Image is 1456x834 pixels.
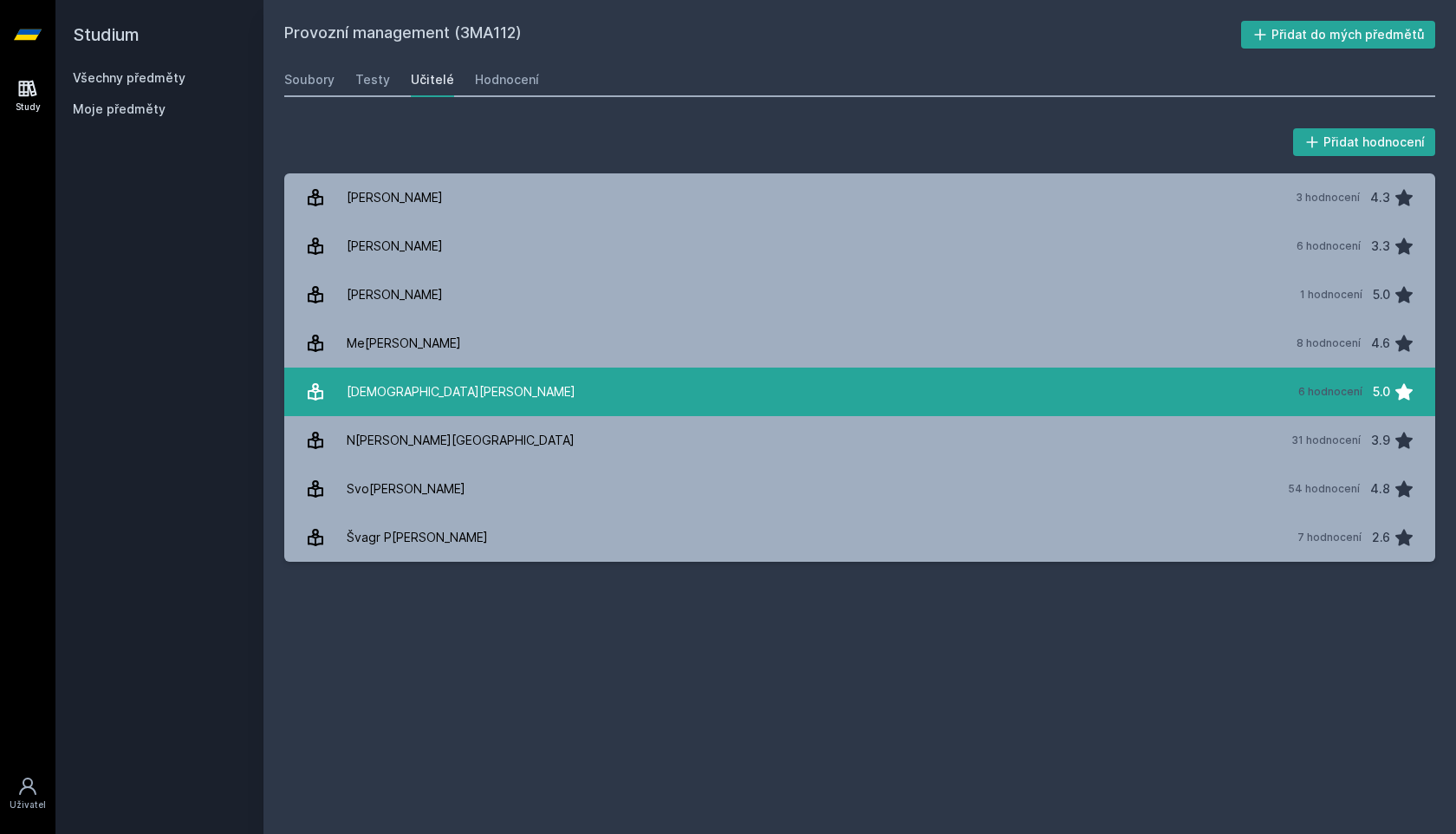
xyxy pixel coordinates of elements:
div: [PERSON_NAME] [347,229,443,264]
a: Hodnocení [475,62,539,97]
div: 54 hodnocení [1288,482,1360,496]
a: [PERSON_NAME] 3 hodnocení 4.3 [284,173,1435,222]
div: [PERSON_NAME] [347,180,443,215]
div: 7 hodnocení [1297,531,1362,544]
a: Study [3,69,52,122]
a: Testy [355,62,390,97]
div: 2.6 [1372,520,1390,555]
div: Uživatel [10,798,46,811]
div: Testy [355,71,390,88]
div: [PERSON_NAME] [347,277,443,312]
div: 5.0 [1373,375,1390,409]
div: Svo[PERSON_NAME] [347,472,465,506]
div: 3.9 [1371,423,1390,458]
div: 6 hodnocení [1297,239,1361,253]
a: [PERSON_NAME] 1 hodnocení 5.0 [284,270,1435,319]
div: Švagr P[PERSON_NAME] [347,520,488,555]
div: Soubory [284,71,335,88]
div: 4.8 [1370,472,1390,506]
div: 3.3 [1371,229,1390,264]
div: Hodnocení [475,71,539,88]
a: Všechny předměty [73,70,185,85]
div: 6 hodnocení [1298,385,1362,399]
h2: Provozní management (3MA112) [284,21,1241,49]
a: Soubory [284,62,335,97]
a: Švagr P[PERSON_NAME] 7 hodnocení 2.6 [284,513,1435,562]
div: 4.6 [1371,326,1390,361]
div: Study [16,101,41,114]
div: 31 hodnocení [1291,433,1361,447]
div: 8 hodnocení [1297,336,1361,350]
button: Přidat hodnocení [1293,128,1436,156]
div: 4.3 [1370,180,1390,215]
div: [DEMOGRAPHIC_DATA][PERSON_NAME] [347,375,575,409]
a: Uživatel [3,767,52,820]
div: 1 hodnocení [1300,288,1362,302]
a: N[PERSON_NAME][GEOGRAPHIC_DATA] 31 hodnocení 3.9 [284,416,1435,465]
a: Me[PERSON_NAME] 8 hodnocení 4.6 [284,319,1435,368]
a: [DEMOGRAPHIC_DATA][PERSON_NAME] 6 hodnocení 5.0 [284,368,1435,416]
button: Přidat do mých předmětů [1241,21,1436,49]
a: [PERSON_NAME] 6 hodnocení 3.3 [284,222,1435,270]
div: N[PERSON_NAME][GEOGRAPHIC_DATA] [347,423,575,458]
div: 3 hodnocení [1296,191,1360,205]
div: Učitelé [411,71,454,88]
div: 5.0 [1373,277,1390,312]
div: Me[PERSON_NAME] [347,326,461,361]
span: Moje předměty [73,101,166,118]
a: Učitelé [411,62,454,97]
a: Svo[PERSON_NAME] 54 hodnocení 4.8 [284,465,1435,513]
